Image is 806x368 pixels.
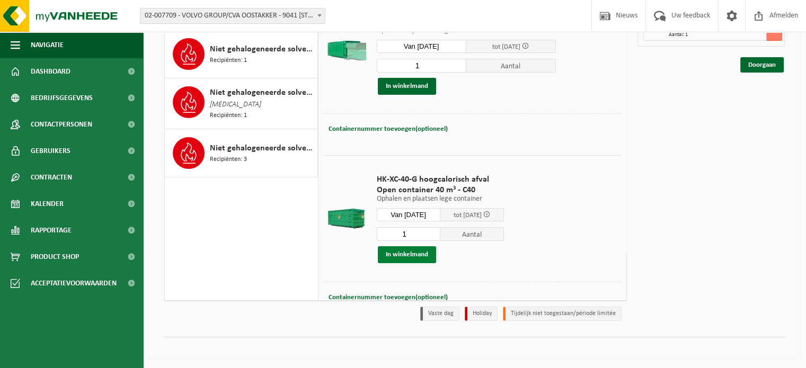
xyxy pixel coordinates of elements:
[31,32,64,58] span: Navigatie
[210,99,261,111] span: [MEDICAL_DATA]
[378,78,436,95] button: In winkelmand
[377,174,504,185] span: HK-XC-40-G hoogcalorisch afval
[210,43,315,56] span: Niet gehalogeneerde solventen - hoogcalorisch in 200lt-vat
[327,122,449,137] button: Containernummer toevoegen(optioneel)
[440,227,504,241] span: Aantal
[378,246,436,263] button: In winkelmand
[165,78,318,129] button: Niet gehalogeneerde solventen - hoogcalorisch in IBC [MEDICAL_DATA] Recipiënten: 1
[140,8,325,24] span: 02-007709 - VOLVO GROUP/CVA OOSTAKKER - 9041 OOSTAKKER, SMALLEHEERWEG 31
[492,43,520,50] span: tot [DATE]
[327,290,449,305] button: Containernummer toevoegen(optioneel)
[210,142,315,155] span: Niet gehalogeneerde solventen - hoogcalorisch in kleinverpakking
[165,30,318,78] button: Niet gehalogeneerde solventen - hoogcalorisch in 200lt-vat Recipiënten: 1
[210,155,247,165] span: Recipiënten: 3
[31,217,72,244] span: Rapportage
[669,32,782,38] div: Aantal: 1
[740,57,784,73] a: Doorgaan
[454,212,482,219] span: tot [DATE]
[420,307,459,321] li: Vaste dag
[31,270,117,297] span: Acceptatievoorwaarden
[210,86,315,99] span: Niet gehalogeneerde solventen - hoogcalorisch in IBC
[140,8,325,23] span: 02-007709 - VOLVO GROUP/CVA OOSTAKKER - 9041 OOSTAKKER, SMALLEHEERWEG 31
[210,111,247,121] span: Recipiënten: 1
[329,294,448,301] span: Containernummer toevoegen(optioneel)
[377,208,440,221] input: Selecteer datum
[31,164,72,191] span: Contracten
[329,125,448,132] span: Containernummer toevoegen(optioneel)
[31,58,70,85] span: Dashboard
[31,111,92,138] span: Contactpersonen
[377,185,504,195] span: Open container 40 m³ - C40
[165,129,318,177] button: Niet gehalogeneerde solventen - hoogcalorisch in kleinverpakking Recipiënten: 3
[31,244,79,270] span: Product Shop
[465,307,498,321] li: Holiday
[377,40,466,53] input: Selecteer datum
[466,59,556,73] span: Aantal
[31,138,70,164] span: Gebruikers
[377,195,504,203] p: Ophalen en plaatsen lege container
[31,191,64,217] span: Kalender
[210,56,247,66] span: Recipiënten: 1
[31,85,93,111] span: Bedrijfsgegevens
[503,307,622,321] li: Tijdelijk niet toegestaan/période limitée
